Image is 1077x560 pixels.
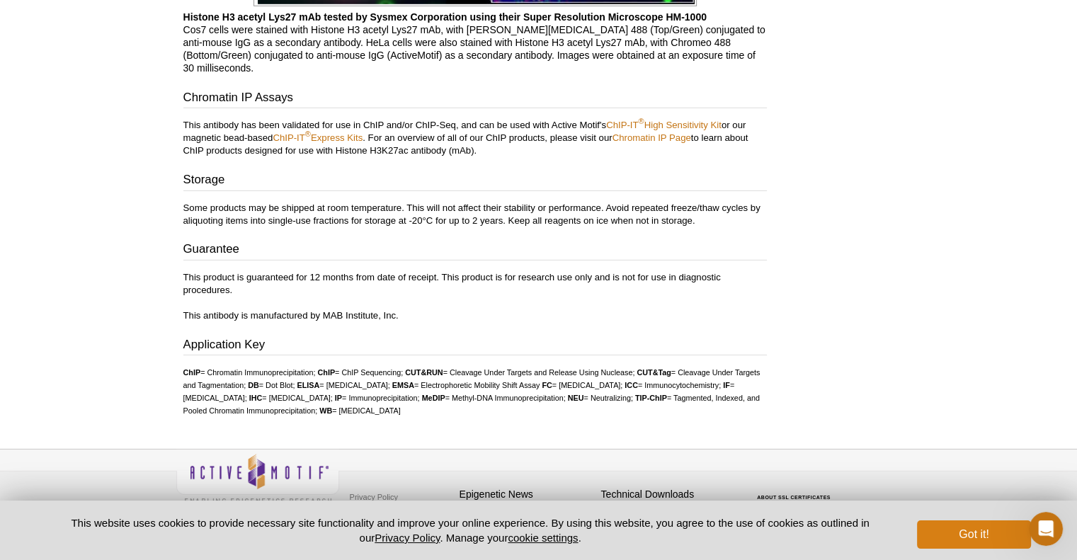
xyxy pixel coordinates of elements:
button: cookie settings [508,532,578,544]
h4: Technical Downloads [601,488,736,501]
h3: Application Key [183,336,767,356]
li: = Dot Blot; [248,381,295,389]
h3: Chromatin IP Assays [183,89,767,109]
strong: IP [335,394,342,402]
li: = [MEDICAL_DATA]; [297,381,389,389]
li: = [MEDICAL_DATA]; [542,381,622,389]
strong: WB [319,406,332,415]
strong: ChIP [317,368,335,377]
iframe: Intercom live chat [1029,512,1063,546]
li: = [MEDICAL_DATA]; [249,394,333,402]
a: ABOUT SSL CERTIFICATES [757,495,831,500]
b: Histone H3 acetyl Lys27 mAb tested by Sysmex Corporation using their Super Resolution Microscope ... [183,11,707,23]
h4: Epigenetic News [460,488,594,501]
button: Got it! [917,520,1030,549]
a: Chromatin IP Page [612,132,691,143]
strong: ELISA [297,381,319,389]
li: = Chromatin Immunoprecipitation; [183,368,316,377]
strong: CUT&Tag [637,368,671,377]
h3: Storage [183,171,767,191]
table: Click to Verify - This site chose Symantec SSL for secure e-commerce and confidential communicati... [743,474,849,505]
li: = Immunoprecipitation; [335,394,420,402]
strong: MeDIP [422,394,445,402]
p: Cos7 cells were stained with Histone H3 acetyl Lys27 mAb, with [PERSON_NAME][MEDICAL_DATA] 488 (T... [183,11,767,74]
strong: IHC [249,394,263,402]
strong: DB [248,381,259,389]
li: = Neutralizing; [568,394,633,402]
a: ChIP-IT®High Sensitivity Kit [606,120,722,130]
h3: Guarantee [183,241,767,261]
p: This antibody has been validated for use in ChIP and/or ChIP-Seq, and can be used with Active Mot... [183,119,767,157]
strong: IF [723,381,730,389]
li: = Cleavage Under Targets and Release Using Nuclease; [405,368,634,377]
strong: ICC [625,381,638,389]
li: = Immunocytochemistry; [625,381,721,389]
li: = Methyl-DNA Immunoprecipitation; [422,394,566,402]
strong: TIP-ChIP [635,394,667,402]
li: = Electrophoretic Mobility Shift Assay [392,381,540,389]
strong: NEU [568,394,584,402]
a: Privacy Policy [346,486,401,508]
a: ChIP-IT®Express Kits [273,132,363,143]
a: Privacy Policy [375,532,440,544]
p: This product is guaranteed for 12 months from date of receipt. This product is for research use o... [183,271,767,322]
li: = [MEDICAL_DATA] [319,406,401,415]
img: Active Motif, [176,450,339,507]
p: Some products may be shipped at room temperature. This will not affect their stability or perform... [183,202,767,227]
sup: ® [305,130,311,139]
sup: ® [638,118,644,126]
strong: FC [542,381,552,389]
p: This website uses cookies to provide necessary site functionality and improve your online experie... [47,515,894,545]
li: = ChIP Sequencing; [317,368,403,377]
strong: CUT&RUN [405,368,443,377]
strong: ChIP [183,368,201,377]
strong: EMSA [392,381,414,389]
